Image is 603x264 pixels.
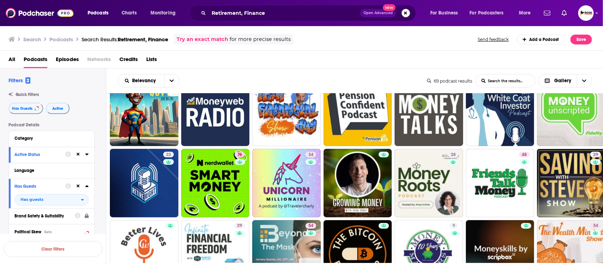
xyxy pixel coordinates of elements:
[209,7,360,19] input: Search podcasts, credits, & more...
[554,78,571,83] span: Gallery
[56,54,79,68] a: Episodes
[166,151,171,158] span: 22
[425,7,467,19] button: open menu
[395,149,463,217] a: 28
[465,7,514,19] button: open menu
[4,241,102,257] button: Clear Filters
[308,222,313,229] span: 54
[427,78,473,84] div: 69 podcast results
[118,36,168,43] span: Retirement, Finance
[24,54,47,68] a: Podcasts
[150,8,176,18] span: Monitoring
[118,74,179,88] h2: Choose List sort
[110,149,178,217] a: 22
[308,151,313,158] span: 34
[14,211,75,220] button: Brand Safety & Suitability
[519,8,531,18] span: More
[118,78,164,83] button: open menu
[578,5,594,21] button: Show profile menu
[6,6,73,20] img: Podchaser - Follow, Share and Rate Podcasts
[14,136,84,141] div: Category
[122,8,137,18] span: Charts
[8,77,30,84] h2: Filters
[14,184,61,189] div: Has Guests
[590,152,601,157] a: 29
[306,152,316,157] a: 34
[522,151,527,158] span: 48
[578,5,594,21] span: Logged in as BookLaunchers
[119,54,138,68] a: Credits
[252,149,321,217] a: 34
[14,150,65,159] button: Active Status
[82,36,168,43] a: Search Results:Retirement, Finance
[23,36,41,43] h3: Search
[593,222,598,229] span: 34
[83,7,118,19] button: open menu
[87,54,111,68] span: Networks
[237,151,242,158] span: 76
[476,36,511,42] button: Send feedback
[49,36,73,43] h3: Podcasts
[8,122,95,127] p: Podcast Details
[14,227,89,236] button: Political SkewBeta
[14,182,65,191] button: Has Guests
[181,149,250,217] a: 76
[571,35,592,44] button: Save
[14,229,41,234] span: Political Skew
[541,7,553,19] a: Show notifications dropdown
[519,152,530,157] a: 48
[450,223,458,229] a: 9
[383,4,396,11] span: New
[146,7,185,19] button: open menu
[25,77,30,84] span: 2
[14,152,61,157] div: Active Status
[252,78,321,146] a: 21
[451,151,456,158] span: 28
[237,222,242,229] span: 29
[430,8,458,18] span: For Business
[360,9,396,17] button: Open AdvancedNew
[235,152,245,157] a: 76
[44,230,52,234] div: Beta
[324,78,392,146] a: 56
[466,149,534,217] a: 48
[14,134,89,143] button: Category
[46,103,70,114] button: Active
[82,36,168,43] div: Search Results:
[453,222,455,229] span: 9
[448,152,459,157] a: 28
[117,7,141,19] a: Charts
[14,194,89,205] h2: filter dropdown
[146,54,157,68] span: Lists
[14,194,89,205] button: open menu
[132,78,159,83] span: Relevancy
[559,7,570,19] a: Show notifications dropdown
[14,214,70,218] div: Brand Safety & Suitability
[163,152,174,157] a: 22
[517,35,565,44] a: Add a Podcast
[12,107,32,110] span: Has Guests
[20,198,43,202] span: Has guests
[52,107,63,110] span: Active
[177,35,228,43] a: Try an exact match
[230,35,291,43] span: for more precise results
[88,8,108,18] span: Podcasts
[14,168,84,173] div: Language
[110,78,178,146] a: 24
[466,78,534,146] a: 70
[8,103,43,114] button: Has Guests
[16,92,39,97] span: Quick Filters
[196,5,423,21] div: Search podcasts, credits, & more...
[8,54,15,68] a: All
[363,11,393,15] span: Open Advanced
[14,166,89,175] button: Language
[514,7,540,19] button: open menu
[164,74,179,87] button: open menu
[470,8,504,18] span: For Podcasters
[538,74,592,88] button: Choose View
